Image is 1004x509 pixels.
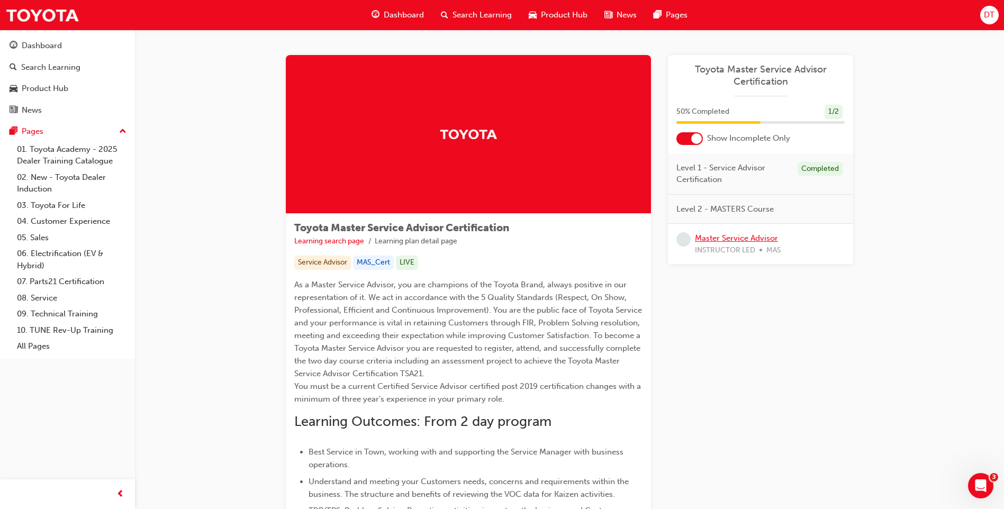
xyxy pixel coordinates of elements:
[21,61,80,74] div: Search Learning
[119,125,126,139] span: up-icon
[294,237,364,246] a: Learning search page
[4,79,131,98] a: Product Hub
[617,9,637,21] span: News
[13,197,131,214] a: 03. Toyota For Life
[4,36,131,56] a: Dashboard
[309,447,626,469] span: Best Service in Town, working with and supporting the Service Manager with business operations.
[10,84,17,94] span: car-icon
[825,105,843,119] div: 1 / 2
[13,290,131,306] a: 08. Service
[4,122,131,141] button: Pages
[10,106,17,115] span: news-icon
[10,41,17,51] span: guage-icon
[13,322,131,339] a: 10. TUNE Rev-Up Training
[529,8,537,22] span: car-icon
[384,9,424,21] span: Dashboard
[13,141,131,169] a: 01. Toyota Academy - 2025 Dealer Training Catalogue
[294,256,351,270] div: Service Advisor
[541,9,587,21] span: Product Hub
[294,413,551,430] span: Learning Outcomes: From 2 day program
[645,4,696,26] a: pages-iconPages
[666,9,688,21] span: Pages
[13,230,131,246] a: 05. Sales
[372,8,379,22] span: guage-icon
[13,338,131,355] a: All Pages
[676,162,789,186] span: Level 1 - Service Advisor Certification
[695,233,778,243] a: Master Service Advisor
[968,473,993,498] iframe: Intercom live chat
[432,4,520,26] a: search-iconSearch Learning
[396,256,418,270] div: LIVE
[798,162,843,176] div: Completed
[766,244,781,257] span: MAS
[520,4,596,26] a: car-iconProduct Hub
[676,232,691,247] span: learningRecordVerb_NONE-icon
[13,169,131,197] a: 02. New - Toyota Dealer Induction
[984,9,994,21] span: DT
[13,213,131,230] a: 04. Customer Experience
[654,8,662,22] span: pages-icon
[441,8,448,22] span: search-icon
[363,4,432,26] a: guage-iconDashboard
[22,104,42,116] div: News
[13,274,131,290] a: 07. Parts21 Certification
[4,58,131,77] a: Search Learning
[353,256,394,270] div: MAS_Cert
[22,125,43,138] div: Pages
[22,83,68,95] div: Product Hub
[707,132,790,144] span: Show Incomplete Only
[596,4,645,26] a: news-iconNews
[695,244,755,257] span: INSTRUCTOR LED
[13,246,131,274] a: 06. Electrification (EV & Hybrid)
[375,235,457,248] li: Learning plan detail page
[294,280,644,404] span: As a Master Service Advisor, you are champions of the Toyota Brand, always positive in our repres...
[22,40,62,52] div: Dashboard
[676,106,729,118] span: 50 % Completed
[676,203,774,215] span: Level 2 - MASTERS Course
[10,63,17,72] span: search-icon
[5,3,79,27] img: Trak
[4,101,131,120] a: News
[309,477,631,499] span: Understand and meeting your Customers needs, concerns and requirements within the business. The s...
[990,473,998,481] span: 3
[980,6,999,24] button: DT
[453,9,512,21] span: Search Learning
[4,34,131,122] button: DashboardSearch LearningProduct HubNews
[13,306,131,322] a: 09. Technical Training
[294,222,509,234] span: Toyota Master Service Advisor Certification
[676,63,845,87] a: Toyota Master Service Advisor Certification
[604,8,612,22] span: news-icon
[116,488,124,501] span: prev-icon
[10,127,17,137] span: pages-icon
[439,125,498,143] img: Trak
